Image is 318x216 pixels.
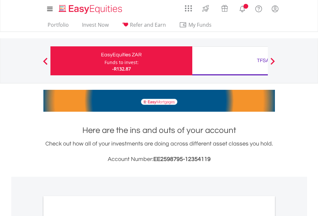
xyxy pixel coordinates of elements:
[215,2,234,14] a: Vouchers
[219,3,230,14] img: vouchers-v2.svg
[266,61,279,67] button: Next
[104,59,139,66] div: Funds to invest:
[58,4,125,14] img: EasyEquities_Logo.png
[181,2,196,12] a: AppsGrid
[54,50,188,59] div: EasyEquities ZAR
[39,61,52,67] button: Previous
[130,21,166,28] span: Refer and Earn
[43,125,275,136] h1: Here are the ins and outs of your account
[200,3,211,14] img: thrive-v2.svg
[45,22,71,32] a: Portfolio
[56,2,125,14] a: Home page
[179,21,221,29] span: My Funds
[112,66,131,72] span: -R132.87
[185,5,192,12] img: grid-menu-icon.svg
[234,2,250,14] a: Notifications
[153,156,211,162] span: EE2598795-12354119
[267,2,283,16] a: My Profile
[79,22,111,32] a: Invest Now
[250,2,267,14] a: FAQ's and Support
[43,139,275,164] div: Check out how all of your investments are doing across different asset classes you hold.
[119,22,168,32] a: Refer and Earn
[43,155,275,164] h3: Account Number:
[43,90,275,112] img: EasyMortage Promotion Banner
